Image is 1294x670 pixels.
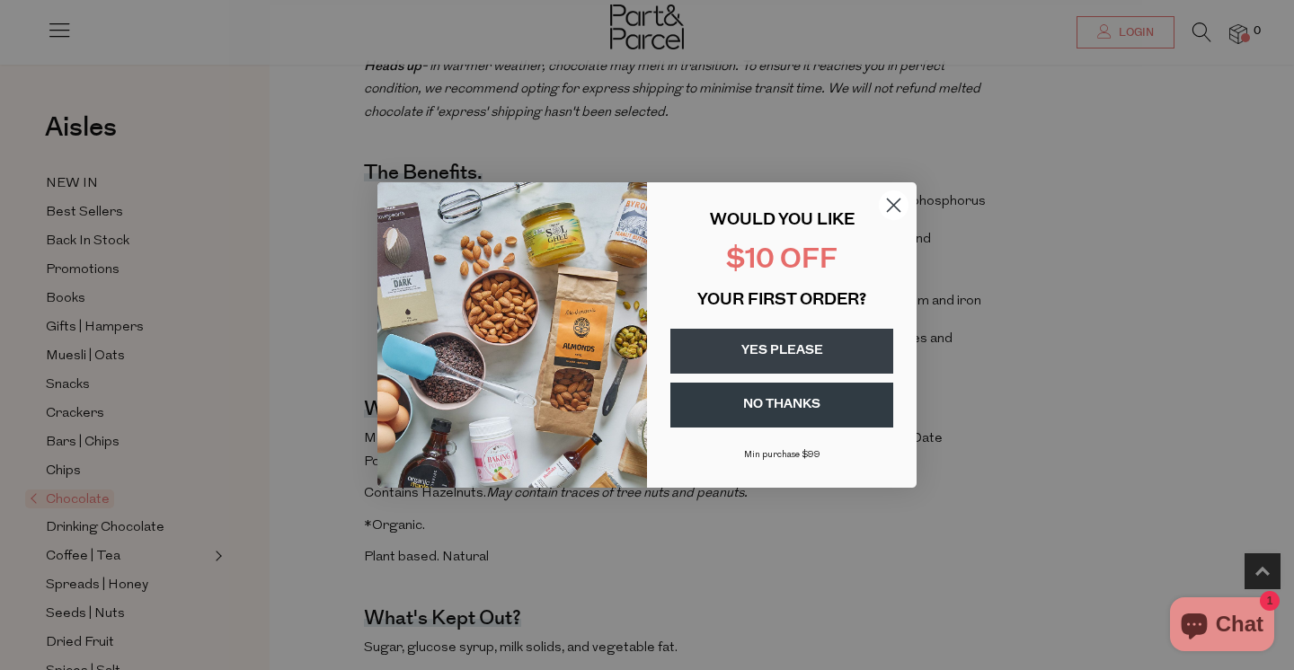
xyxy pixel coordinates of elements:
button: YES PLEASE [670,329,893,374]
span: $10 OFF [726,247,838,275]
span: WOULD YOU LIKE [710,213,855,229]
img: 43fba0fb-7538-40bc-babb-ffb1a4d097bc.jpeg [377,182,647,488]
button: Close dialog [878,190,909,221]
inbox-online-store-chat: Shopify online store chat [1165,597,1280,656]
span: Min purchase $99 [744,450,820,460]
button: NO THANKS [670,383,893,428]
span: YOUR FIRST ORDER? [697,293,866,309]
